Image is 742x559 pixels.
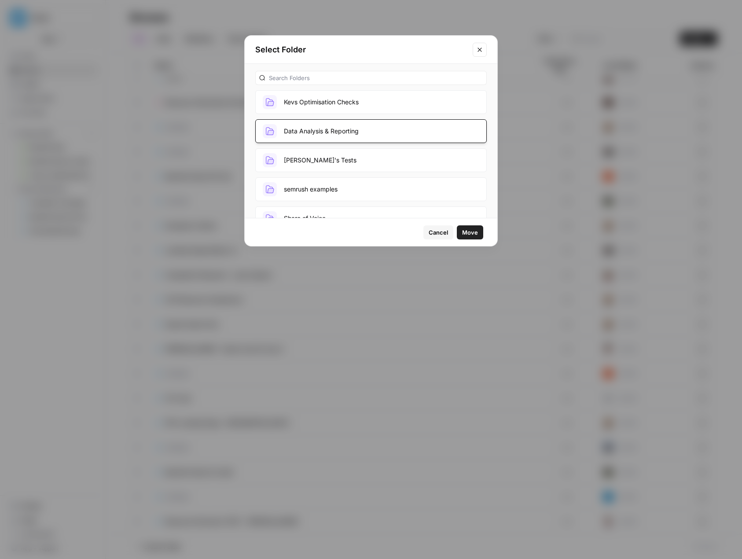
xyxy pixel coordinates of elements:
button: Cancel [423,225,453,239]
button: [PERSON_NAME]'s Tests [255,148,487,172]
button: Data Analysis & Reporting [255,119,487,143]
input: Search Folders [269,74,483,82]
h2: Select Folder [255,44,467,56]
button: Kevs Optimisation Checks [255,90,487,114]
button: Close modal [473,43,487,57]
button: semrush examples [255,177,487,201]
button: Move [457,225,483,239]
button: Share of Voice [255,206,487,230]
span: Cancel [429,228,448,237]
span: Move [462,228,478,237]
